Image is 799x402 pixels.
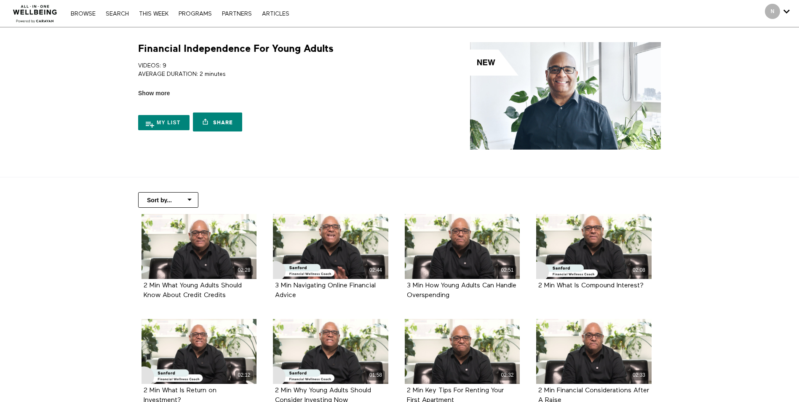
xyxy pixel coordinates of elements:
[630,265,648,275] div: 02:08
[67,9,293,18] nav: Primary
[218,11,256,17] a: PARTNERS
[367,370,385,380] div: 01:58
[630,370,648,380] div: 02:33
[273,214,388,279] a: 3 Min Navigating Online Financial Advice 02:44
[536,319,652,384] a: 2 Min Financial Considerations After A Raise 02:33
[498,370,516,380] div: 02:32
[498,265,516,275] div: 02:51
[470,42,661,150] img: Financial Independence For Young Adults
[138,42,334,55] h1: Financial Independence For Young Adults
[235,370,253,380] div: 02:12
[538,282,644,289] a: 2 Min What Is Compound Interest?
[538,282,644,289] strong: 2 Min What Is Compound Interest?
[144,282,242,298] a: 2 Min What Young Adults Should Know About Credit Credits
[273,319,388,384] a: 2 Min Why Young Adults Should Consider Investing Now 01:58
[138,115,190,130] button: My list
[367,265,385,275] div: 02:44
[193,113,242,131] a: Share
[174,11,216,17] a: PROGRAMS
[235,265,253,275] div: 02:28
[258,11,294,17] a: ARTICLES
[102,11,133,17] a: Search
[138,62,396,79] p: VIDEOS: 9 AVERAGE DURATION: 2 minutes
[275,282,376,298] a: 3 Min Navigating Online Financial Advice
[405,214,520,279] a: 3 Min How Young Adults Can Handle Overspending 02:51
[405,319,520,384] a: 2 Min Key Tips For Renting Your First Apartment 02:32
[536,214,652,279] a: 2 Min What Is Compound Interest? 02:08
[275,282,376,299] strong: 3 Min Navigating Online Financial Advice
[407,282,516,299] strong: 3 Min How Young Adults Can Handle Overspending
[67,11,100,17] a: Browse
[407,282,516,298] a: 3 Min How Young Adults Can Handle Overspending
[135,11,173,17] a: THIS WEEK
[144,282,242,299] strong: 2 Min What Young Adults Should Know About Credit Credits
[142,214,257,279] a: 2 Min What Young Adults Should Know About Credit Credits 02:28
[138,89,170,98] span: Show more
[142,319,257,384] a: 2 Min What Is Return on Investment? 02:12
